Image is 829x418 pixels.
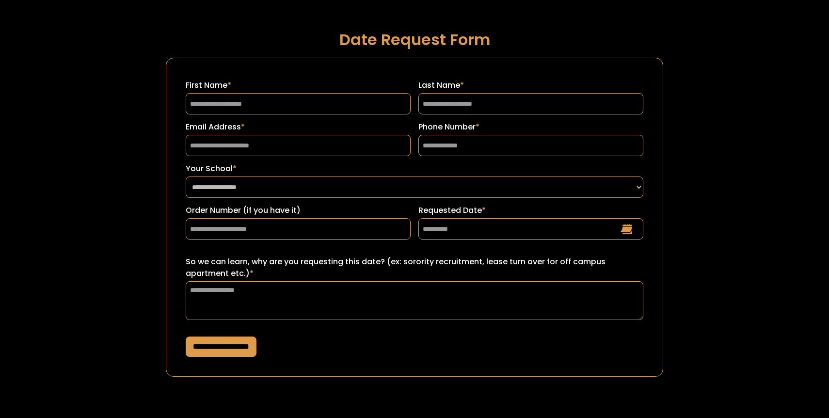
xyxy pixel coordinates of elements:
[166,58,663,377] form: Request a Date Form
[186,256,643,279] label: So we can learn, why are you requesting this date? (ex: sorority recruitment, lease turn over for...
[186,163,643,175] label: Your School
[418,205,643,216] label: Requested Date
[418,80,643,91] label: Last Name
[418,121,643,133] label: Phone Number
[186,121,411,133] label: Email Address
[186,80,411,91] label: First Name
[186,205,411,216] label: Order Number (if you have it)
[166,31,663,48] h1: Date Request Form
